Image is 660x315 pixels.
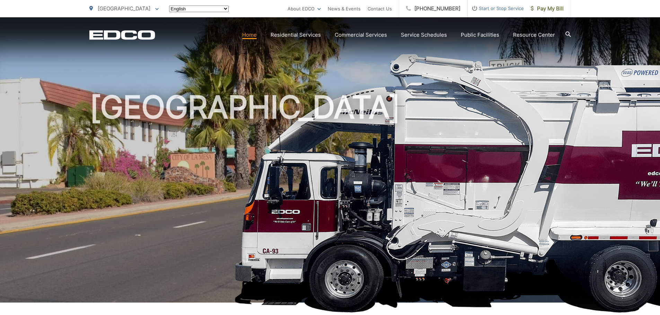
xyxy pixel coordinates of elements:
a: Home [242,31,257,39]
a: News & Events [328,4,361,13]
span: [GEOGRAPHIC_DATA] [98,5,150,12]
a: Contact Us [368,4,392,13]
h1: [GEOGRAPHIC_DATA] [89,90,571,309]
select: Select a language [169,6,229,12]
a: Public Facilities [461,31,499,39]
a: Commercial Services [335,31,387,39]
a: EDCD logo. Return to the homepage. [89,30,155,40]
a: About EDCO [288,4,321,13]
span: Pay My Bill [531,4,564,13]
a: Resource Center [513,31,555,39]
a: Residential Services [271,31,321,39]
a: Service Schedules [401,31,447,39]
